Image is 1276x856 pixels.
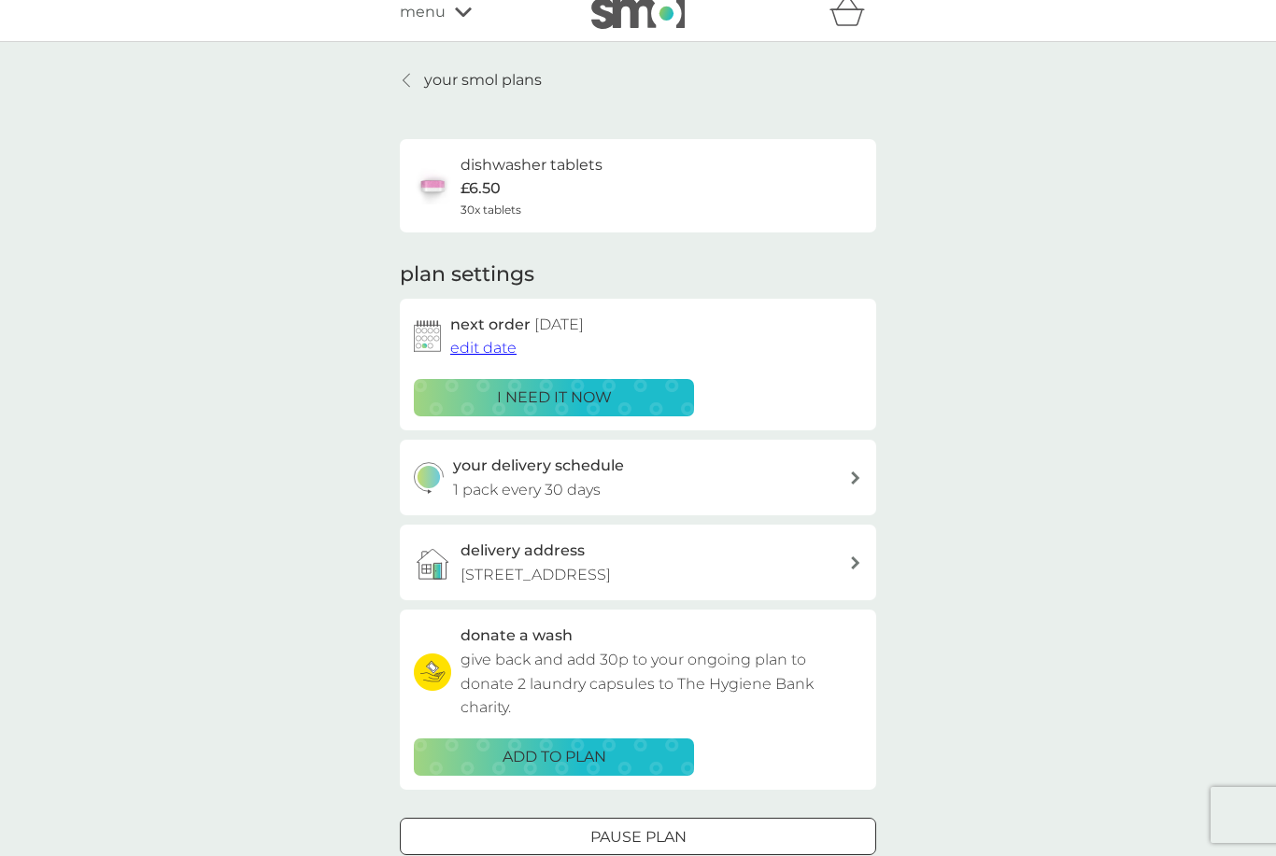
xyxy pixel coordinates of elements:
span: [DATE] [534,316,584,333]
p: Pause plan [590,825,687,849]
a: your smol plans [400,68,542,92]
button: i need it now [414,379,694,416]
img: dishwasher tablets [414,167,451,204]
button: Pause plan [400,818,876,855]
p: i need it now [497,386,612,410]
p: ADD TO PLAN [503,745,606,769]
p: 1 pack every 30 days [453,478,601,502]
button: edit date [450,336,517,360]
h3: your delivery schedule [453,454,624,478]
p: your smol plans [424,68,542,92]
h3: donate a wash [461,624,573,648]
button: ADD TO PLAN [414,738,694,776]
h6: dishwasher tablets [461,153,603,177]
h2: next order [450,313,584,337]
p: £6.50 [461,176,501,201]
h2: plan settings [400,260,534,289]
button: your delivery schedule1 pack every 30 days [400,440,876,515]
span: edit date [450,339,517,357]
p: give back and add 30p to your ongoing plan to donate 2 laundry capsules to The Hygiene Bank charity. [461,648,862,720]
p: [STREET_ADDRESS] [461,563,611,587]
h3: delivery address [461,539,585,563]
span: 30x tablets [461,201,521,218]
a: delivery address[STREET_ADDRESS] [400,525,876,600]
